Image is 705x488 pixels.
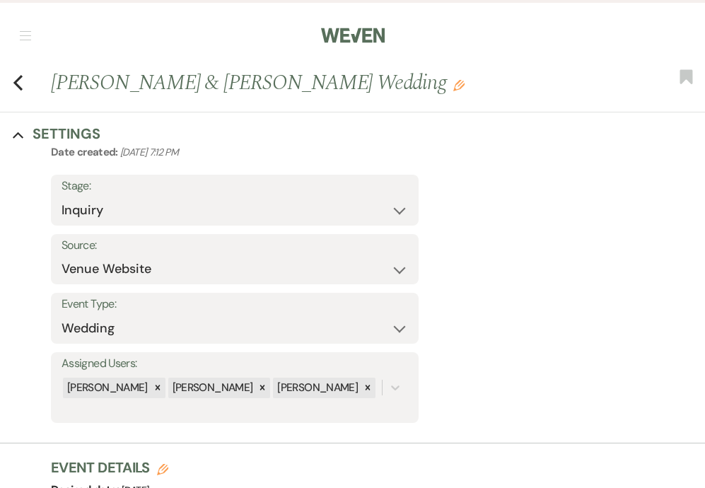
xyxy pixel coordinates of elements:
[273,378,360,398] div: [PERSON_NAME]
[321,21,385,50] img: Weven Logo
[62,294,408,315] label: Event Type:
[13,124,100,144] button: Settings
[51,458,168,477] h3: Event Details
[63,378,150,398] div: [PERSON_NAME]
[62,354,408,374] label: Assigned Users:
[168,378,255,398] div: [PERSON_NAME]
[51,145,120,159] span: Date created:
[120,146,178,158] span: [DATE] 7:12 PM
[51,68,569,98] h1: [PERSON_NAME] & [PERSON_NAME] Wedding
[62,236,408,256] label: Source:
[453,79,465,91] button: Edit
[33,124,100,144] h3: Settings
[62,176,408,197] label: Stage:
